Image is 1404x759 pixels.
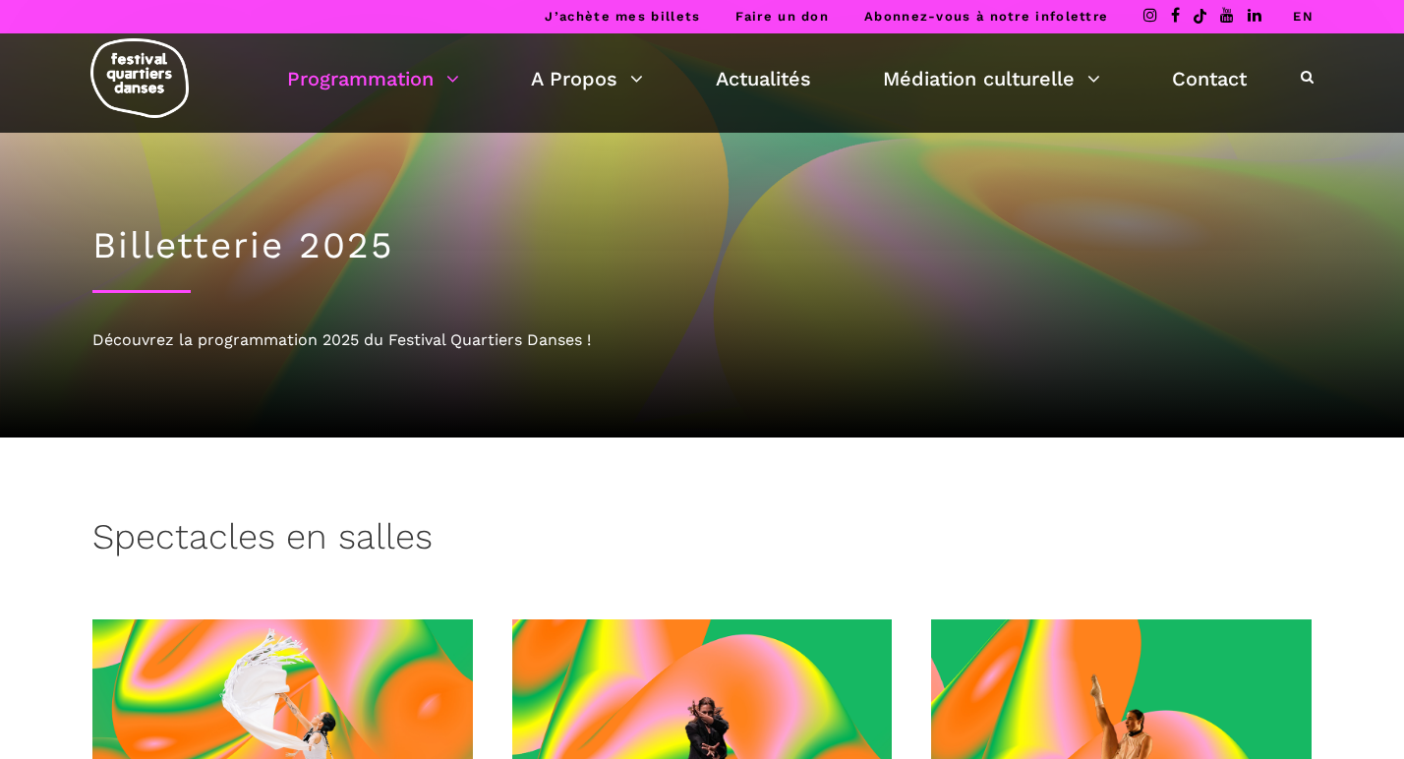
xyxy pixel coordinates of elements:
[883,62,1100,95] a: Médiation culturelle
[735,9,829,24] a: Faire un don
[1293,9,1314,24] a: EN
[90,38,189,118] img: logo-fqd-med
[92,224,1312,267] h1: Billetterie 2025
[531,62,643,95] a: A Propos
[716,62,811,95] a: Actualités
[92,516,433,565] h3: Spectacles en salles
[545,9,700,24] a: J’achète mes billets
[287,62,459,95] a: Programmation
[864,9,1108,24] a: Abonnez-vous à notre infolettre
[1172,62,1247,95] a: Contact
[92,327,1312,353] div: Découvrez la programmation 2025 du Festival Quartiers Danses !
